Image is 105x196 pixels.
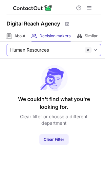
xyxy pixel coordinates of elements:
[40,65,68,91] img: No leads found
[85,33,98,39] span: Similar
[39,33,71,39] span: Decision makers
[20,113,88,126] p: Clear filter or choose a different department
[14,33,25,39] span: About
[39,134,69,145] button: Clear Filter
[10,47,49,53] div: Human Resources
[13,4,52,12] img: ContactOut v5.3.10
[44,137,64,142] span: Clear Filter
[18,95,90,111] header: We couldn't find what you're looking for.
[7,20,60,27] h1: Digital Reach Agency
